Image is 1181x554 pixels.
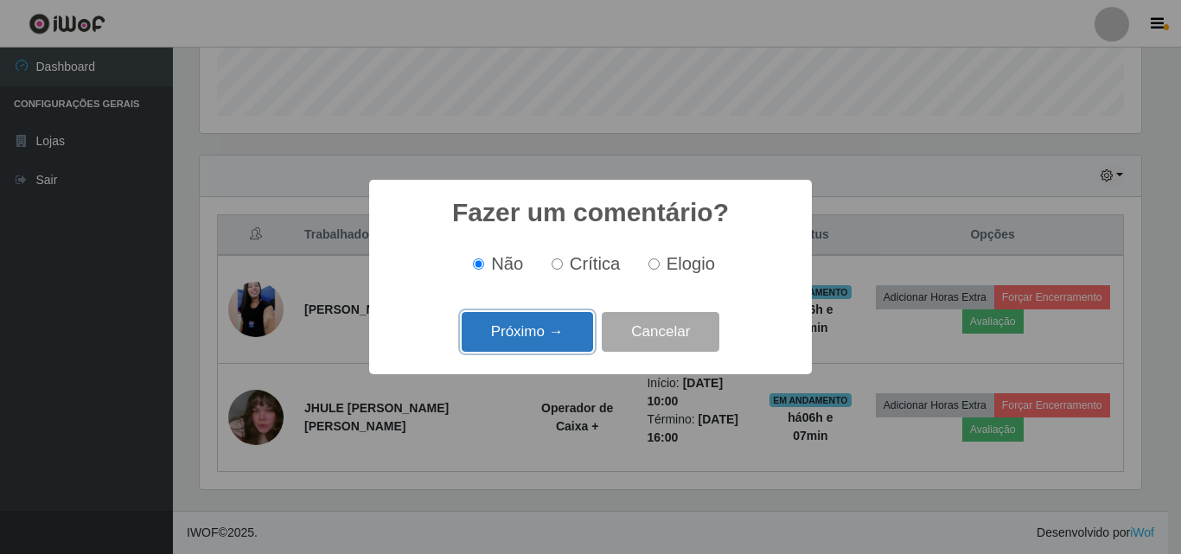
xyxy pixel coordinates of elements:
[602,312,719,353] button: Cancelar
[491,254,523,273] span: Não
[473,258,484,270] input: Não
[570,254,621,273] span: Crítica
[667,254,715,273] span: Elogio
[648,258,660,270] input: Elogio
[452,197,729,228] h2: Fazer um comentário?
[462,312,593,353] button: Próximo →
[552,258,563,270] input: Crítica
